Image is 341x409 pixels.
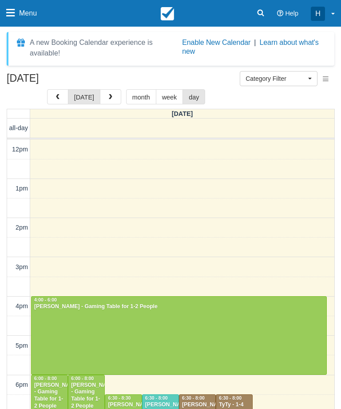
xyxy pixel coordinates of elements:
[16,302,28,310] span: 4pm
[34,303,324,310] div: [PERSON_NAME] - Gaming Table for 1-2 People
[240,71,317,86] button: Category Filter
[31,296,327,375] a: 4:00 - 6:00[PERSON_NAME] - Gaming Table for 1-2 People
[68,89,100,104] button: [DATE]
[182,39,319,55] a: Learn about what's new
[277,10,283,16] i: Help
[71,376,94,381] span: 6:00 - 8:00
[246,74,306,83] span: Category Filter
[16,342,28,349] span: 5pm
[16,381,28,388] span: 6pm
[34,376,57,381] span: 6:00 - 8:00
[30,37,178,59] div: A new Booking Calendar experience is available!
[145,396,168,401] span: 6:30 - 8:00
[161,7,174,20] img: checkfront-main-nav-mini-logo.png
[182,89,205,104] button: day
[12,146,28,153] span: 12pm
[108,396,131,401] span: 6:30 - 8:30
[16,263,28,270] span: 3pm
[182,38,250,47] button: Enable New Calendar
[254,39,256,46] span: |
[182,396,205,401] span: 6:30 - 8:00
[172,110,193,117] span: [DATE]
[16,224,28,231] span: 2pm
[156,89,183,104] button: week
[219,396,242,401] span: 6:30 - 8:00
[9,124,28,131] span: all-day
[34,298,57,302] span: 4:00 - 6:00
[16,185,28,192] span: 1pm
[311,7,325,21] div: H
[126,89,156,104] button: month
[7,73,119,89] h2: [DATE]
[285,10,298,17] span: Help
